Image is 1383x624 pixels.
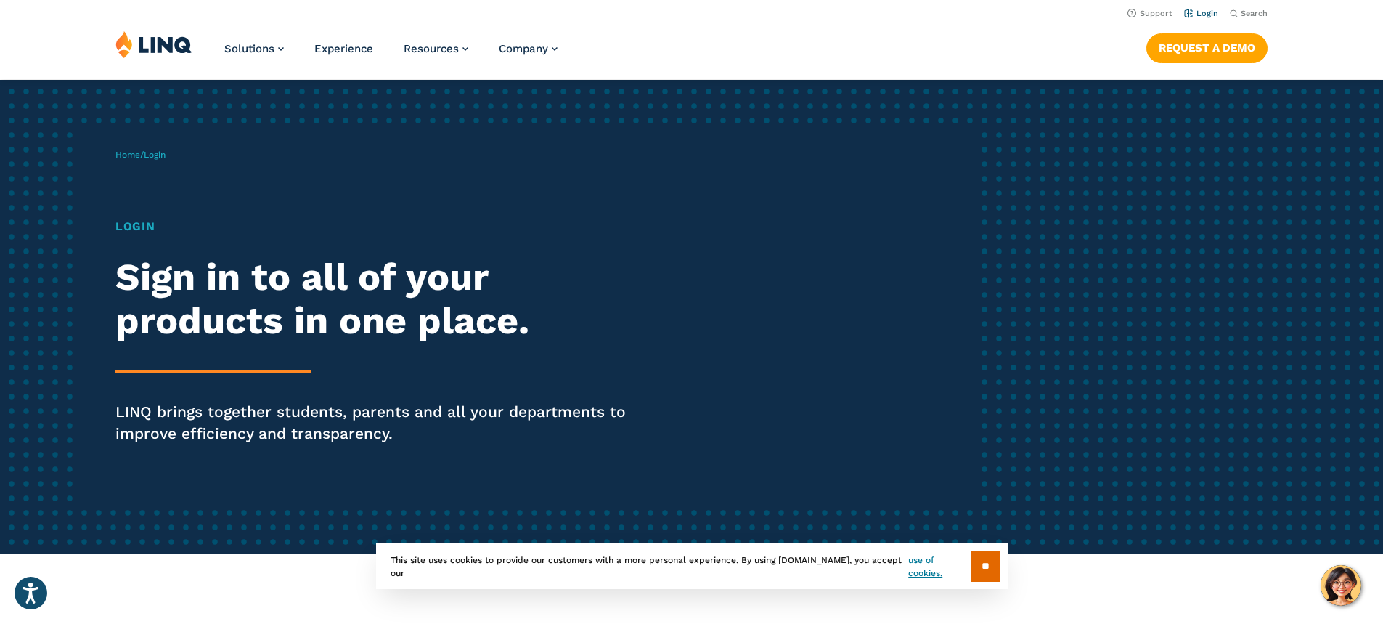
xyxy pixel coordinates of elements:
button: Hello, have a question? Let’s chat. [1321,565,1361,606]
span: Solutions [224,42,274,55]
nav: Primary Navigation [224,31,558,78]
button: Open Search Bar [1230,8,1268,19]
span: Search [1241,9,1268,18]
nav: Button Navigation [1146,31,1268,62]
a: Request a Demo [1146,33,1268,62]
img: LINQ | K‑12 Software [115,31,192,58]
a: use of cookies. [908,554,970,580]
span: Resources [404,42,459,55]
div: This site uses cookies to provide our customers with a more personal experience. By using [DOMAIN... [376,543,1008,589]
a: Solutions [224,42,284,55]
a: Support [1127,9,1172,18]
span: / [115,150,166,160]
h2: Sign in to all of your products in one place. [115,256,648,343]
a: Experience [314,42,373,55]
a: Login [1184,9,1218,18]
span: Login [144,150,166,160]
a: Company [499,42,558,55]
span: Company [499,42,548,55]
a: Resources [404,42,468,55]
p: LINQ brings together students, parents and all your departments to improve efficiency and transpa... [115,401,648,445]
a: Home [115,150,140,160]
h1: Login [115,218,648,235]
